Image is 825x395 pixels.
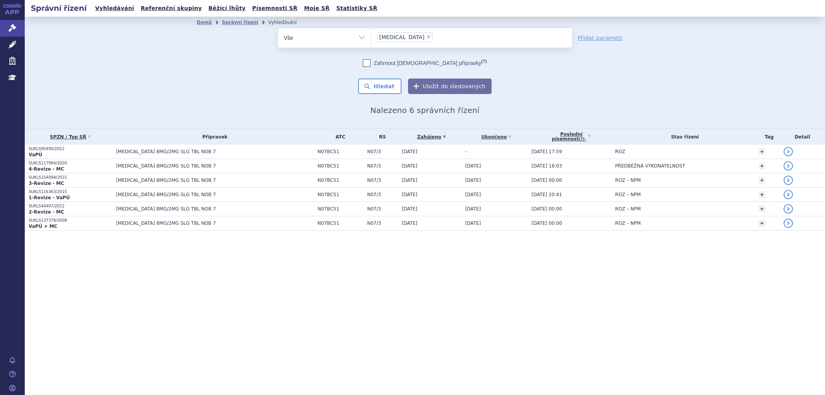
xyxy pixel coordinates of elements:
span: N07BC51 [318,178,363,183]
a: detail [784,147,793,156]
a: + [758,191,765,198]
a: Zahájeno [401,132,461,142]
th: Tag [755,129,780,145]
a: Poslednípísemnost(?) [531,129,611,145]
span: N07BC51 [318,192,363,197]
a: detail [784,190,793,199]
a: + [758,148,765,155]
a: detail [784,176,793,185]
strong: 1-Revize - VaPÚ [29,195,70,200]
span: [DATE] [401,178,417,183]
span: Nalezeno 6 správních řízení [370,106,479,115]
abbr: (?) [481,59,487,64]
span: ROZ – NPM [615,221,641,226]
a: + [758,205,765,212]
a: + [758,177,765,184]
span: N07BC51 [318,163,363,169]
th: ATC [314,129,363,145]
span: N07/3 [367,149,398,154]
span: [DATE] 00:00 [531,178,562,183]
input: [MEDICAL_DATA] [435,32,439,42]
p: SUKLS116363/2015 [29,189,112,195]
span: N07/3 [367,178,398,183]
abbr: (?) [579,137,585,142]
th: RS [363,129,398,145]
p: SUKLS44407/2012 [29,203,112,209]
span: [DATE] 00:00 [531,206,562,212]
th: Přípravek [112,129,314,145]
th: Detail [780,129,825,145]
a: Vyhledávání [93,3,137,14]
span: ROZ [615,149,625,154]
span: [MEDICAL_DATA] 8MG/2MG SLG TBL NOB 7 [116,149,309,154]
a: + [758,162,765,169]
a: detail [784,219,793,228]
a: Referenční skupiny [138,3,204,14]
span: [DATE] [401,221,417,226]
span: [DATE] [465,192,481,197]
span: [MEDICAL_DATA] 8MG/2MG SLG TBL NOB 7 [116,206,309,212]
span: [DATE] [401,163,417,169]
span: [DATE] [401,149,417,154]
span: [DATE] [465,163,481,169]
strong: VaPÚ + MC [29,224,57,229]
li: Vyhledávání [268,17,307,28]
span: N07/3 [367,221,398,226]
span: [MEDICAL_DATA] 8MG/2MG SLG TBL NOB 7 [116,221,309,226]
span: N07/3 [367,206,398,212]
a: Statistiky SŘ [334,3,379,14]
span: [MEDICAL_DATA] 8MG/2MG SLG TBL NOB 7 [116,178,309,183]
p: SUKLS95490/2022 [29,146,112,152]
button: Hledat [358,79,402,94]
a: detail [784,204,793,214]
strong: 3-Revize - MC [29,181,64,186]
a: Domů [197,20,212,25]
span: × [426,34,431,39]
a: detail [784,161,793,171]
strong: 2-Revize - MC [29,209,64,215]
span: [DATE] 20:41 [531,192,562,197]
span: [DATE] [465,178,481,183]
span: PŘEDBĚŽNÁ VYKONATELNOST [615,163,685,169]
span: N07BC51 [318,221,363,226]
span: - [465,149,467,154]
a: Běžící lhůty [206,3,248,14]
a: Přidat parametr [578,34,623,42]
span: [DATE] [465,206,481,212]
strong: 4-Revize - MC [29,166,64,172]
span: [MEDICAL_DATA] 8MG/2MG SLG TBL NOB 7 [116,192,309,197]
a: Správní řízení [222,20,258,25]
a: Písemnosti SŘ [250,3,300,14]
span: [DATE] [465,221,481,226]
strong: VaPÚ [29,152,42,157]
span: [DATE] 00:00 [531,221,562,226]
p: SUKLS117994/2020 [29,161,112,166]
span: ROZ – NPM [615,206,641,212]
span: N07/3 [367,192,398,197]
a: + [758,220,765,227]
span: [MEDICAL_DATA] [379,34,425,40]
h2: Správní řízení [25,3,93,14]
th: Stav řízení [611,129,755,145]
a: SPZN / Typ SŘ [29,132,112,142]
p: SUKLS154094/2015 [29,175,112,180]
label: Zahrnout [DEMOGRAPHIC_DATA] přípravky [363,59,487,67]
span: N07/3 [367,163,398,169]
span: [DATE] 18:03 [531,163,562,169]
span: ROZ – NPM [615,192,641,197]
span: [MEDICAL_DATA] 8MG/2MG SLG TBL NOB 7 [116,163,309,169]
span: [DATE] 17:59 [531,149,562,154]
span: [DATE] [401,192,417,197]
span: N07BC51 [318,149,363,154]
a: Ukončeno [465,132,528,142]
p: SUKLS137378/2008 [29,218,112,223]
span: ROZ – NPM [615,178,641,183]
span: [DATE] [401,206,417,212]
span: N07BC51 [318,206,363,212]
button: Uložit do sledovaných [408,79,492,94]
a: Moje SŘ [302,3,332,14]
